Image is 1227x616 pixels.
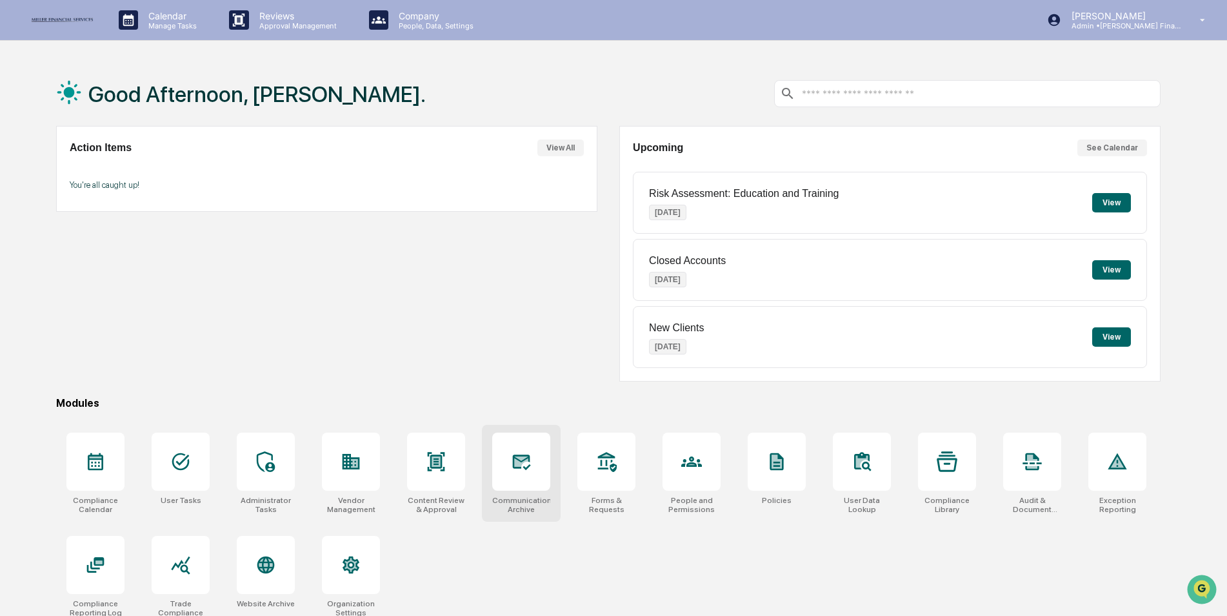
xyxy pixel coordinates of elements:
[88,158,165,181] a: 🗄️Attestations
[1092,260,1131,280] button: View
[663,496,721,514] div: People and Permissions
[219,103,235,118] button: Start new chat
[649,205,686,220] p: [DATE]
[44,112,163,122] div: We're available if you need us!
[26,187,81,200] span: Data Lookup
[161,496,201,505] div: User Tasks
[1003,496,1061,514] div: Audit & Document Logs
[249,21,343,30] p: Approval Management
[237,496,295,514] div: Administrator Tasks
[1077,139,1147,156] button: See Calendar
[633,142,683,154] h2: Upcoming
[1092,327,1131,347] button: View
[537,139,584,156] button: View All
[1186,573,1221,608] iframe: Open customer support
[249,10,343,21] p: Reviews
[128,219,156,229] span: Pylon
[56,397,1161,409] div: Modules
[106,163,160,176] span: Attestations
[88,81,426,107] h1: Good Afternoon, [PERSON_NAME].
[237,599,295,608] div: Website Archive
[492,496,550,514] div: Communications Archive
[649,322,704,334] p: New Clients
[31,14,93,26] img: logo
[1061,10,1181,21] p: [PERSON_NAME]
[1092,193,1131,212] button: View
[388,10,480,21] p: Company
[762,496,792,505] div: Policies
[8,182,86,205] a: 🔎Data Lookup
[44,99,212,112] div: Start new chat
[8,158,88,181] a: 🖐️Preclearance
[918,496,976,514] div: Compliance Library
[407,496,465,514] div: Content Review & Approval
[91,218,156,229] a: Powered byPylon
[13,164,23,174] div: 🖐️
[1061,21,1181,30] p: Admin • [PERSON_NAME] Financial
[1088,496,1146,514] div: Exception Reporting
[26,163,83,176] span: Preclearance
[138,10,203,21] p: Calendar
[94,164,104,174] div: 🗄️
[70,180,584,190] p: You're all caught up!
[13,27,235,48] p: How can we help?
[649,188,839,200] p: Risk Assessment: Education and Training
[138,21,203,30] p: Manage Tasks
[577,496,635,514] div: Forms & Requests
[13,99,36,122] img: 1746055101610-c473b297-6a78-478c-a979-82029cc54cd1
[833,496,891,514] div: User Data Lookup
[13,189,23,199] div: 🔎
[70,142,132,154] h2: Action Items
[649,339,686,354] p: [DATE]
[649,255,726,267] p: Closed Accounts
[649,272,686,287] p: [DATE]
[388,21,480,30] p: People, Data, Settings
[322,496,380,514] div: Vendor Management
[66,496,125,514] div: Compliance Calendar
